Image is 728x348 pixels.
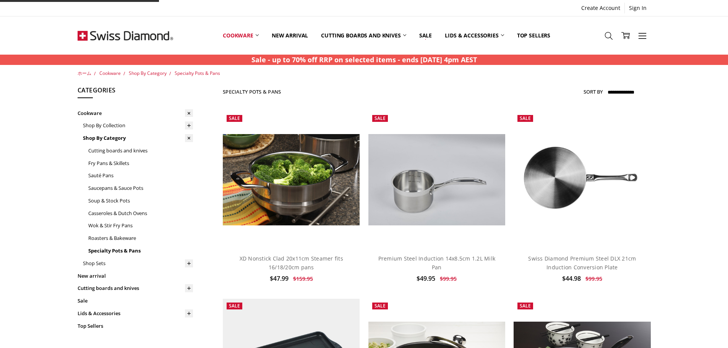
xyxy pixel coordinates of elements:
[83,119,193,132] a: Shop By Collection
[528,255,636,270] a: Swiss Diamond Premium Steel DLX 21cm Induction Conversion Plate
[78,270,193,282] a: New arrival
[88,144,193,157] a: Cutting boards and knives
[78,16,173,55] img: Free Shipping On Every Order
[88,182,193,194] a: Saucepans & Sauce Pots
[375,115,386,121] span: Sale
[223,134,360,225] img: XD Nonstick Clad 20x11cm Steamer fits 16/18/20cm pans
[88,169,193,182] a: Sauté Pans
[270,274,289,283] span: $47.99
[440,275,457,282] span: $99.95
[293,275,313,282] span: $159.95
[438,18,510,52] a: Lids & Accessories
[229,303,240,309] span: Sale
[88,194,193,207] a: Soup & Stock Pots
[520,115,531,121] span: Sale
[78,86,193,99] h5: Categories
[265,18,315,52] a: New arrival
[514,111,650,248] img: Swiss Diamond Premium Steel DLX 21cm Induction Conversion Plate
[240,255,343,270] a: XD Nonstick Clad 20x11cm Steamer fits 16/18/20cm pans
[78,295,193,307] a: Sale
[216,18,265,52] a: Cookware
[368,134,505,225] img: Premium Steel Induction 14x8.5cm 1.2L Milk Pan
[88,244,193,257] a: Specialty Pots & Pans
[223,89,281,95] h1: Specialty Pots & Pans
[78,107,193,120] a: Cookware
[88,157,193,170] a: Fry Pans & Skillets
[584,86,603,98] label: Sort By
[129,70,167,76] a: Shop By Category
[78,282,193,295] a: Cutting boards and knives
[223,111,360,248] a: XD Nonstick Clad 20x11cm Steamer fits 16/18/20cm pans
[413,18,438,52] a: Sale
[83,132,193,144] a: Shop By Category
[78,320,193,332] a: Top Sellers
[315,18,413,52] a: Cutting boards and knives
[83,257,193,270] a: Shop Sets
[88,232,193,244] a: Roasters & Bakeware
[577,3,624,13] a: Create Account
[585,275,602,282] span: $99.95
[88,207,193,220] a: Casseroles & Dutch Ovens
[375,303,386,309] span: Sale
[520,303,531,309] span: Sale
[562,274,581,283] span: $44.98
[625,3,651,13] a: Sign In
[368,111,505,248] a: Premium Steel Induction 14x8.5cm 1.2L Milk Pan
[378,255,496,270] a: Premium Steel Induction 14x8.5cm 1.2L Milk Pan
[78,307,193,320] a: Lids & Accessories
[417,274,435,283] span: $49.95
[99,70,121,76] a: Cookware
[175,70,220,76] a: Specialty Pots & Pans
[251,55,477,64] strong: Sale - up to 70% off RRP on selected items - ends [DATE] 4pm AEST
[88,219,193,232] a: Wok & Stir Fry Pans
[229,115,240,121] span: Sale
[78,70,91,76] a: ホーム
[511,18,557,52] a: Top Sellers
